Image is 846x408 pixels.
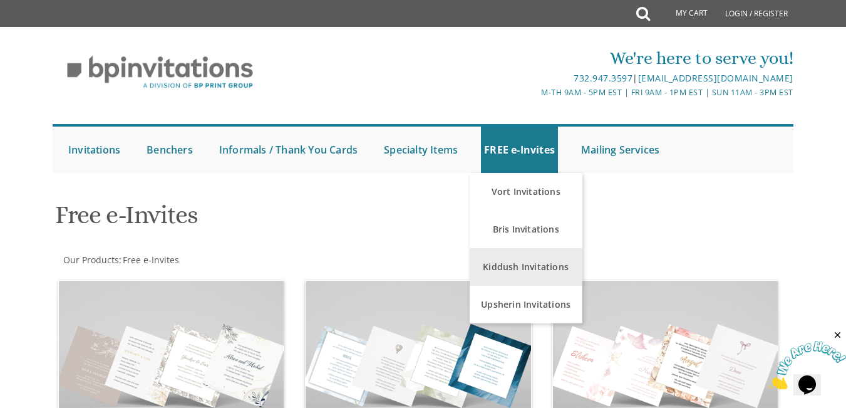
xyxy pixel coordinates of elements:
div: | [300,71,793,86]
span: Free e-Invites [123,254,179,266]
img: BP Invitation Loft [53,46,267,98]
a: Upsherin Invitations [470,286,582,323]
h1: Free e-Invites [55,201,540,238]
a: Benchers [143,127,196,173]
a: Our Products [62,254,119,266]
a: My Cart [649,1,716,26]
a: Vort Invitations [470,173,582,211]
a: Informals / Thank You Cards [216,127,361,173]
a: [EMAIL_ADDRESS][DOMAIN_NAME] [638,72,793,84]
a: Specialty Items [381,127,461,173]
a: Invitations [65,127,123,173]
iframe: chat widget [768,330,846,389]
a: Free e-Invites [121,254,179,266]
div: We're here to serve you! [300,46,793,71]
a: FREE e-Invites [481,127,558,173]
div: M-Th 9am - 5pm EST | Fri 9am - 1pm EST | Sun 11am - 3pm EST [300,86,793,99]
div: : [53,254,423,266]
a: Bris Invitations [470,211,582,248]
a: Kiddush Invitations [470,248,582,286]
a: 732.947.3597 [574,72,632,84]
a: Mailing Services [578,127,663,173]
